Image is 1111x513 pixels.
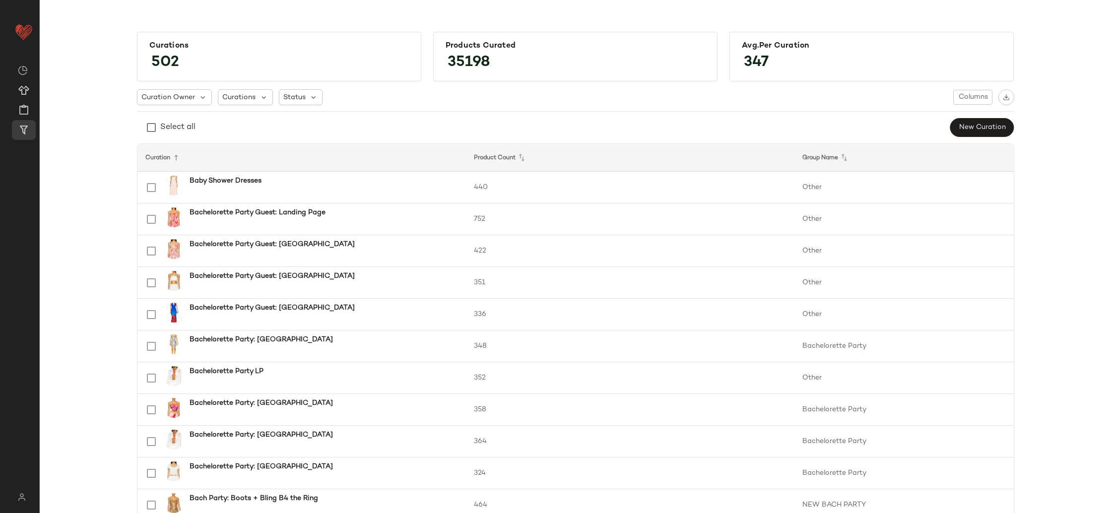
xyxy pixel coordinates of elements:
[466,457,794,489] td: 324
[190,334,333,345] b: Bachelorette Party: [GEOGRAPHIC_DATA]
[734,45,779,80] span: 347
[164,493,184,513] img: ROFR-WS337_V1.jpg
[794,457,1014,489] td: Bachelorette Party
[164,239,184,259] img: PEXR-WS25_V1.jpg
[12,493,31,501] img: svg%3e
[190,303,355,313] b: Bachelorette Party Guest: [GEOGRAPHIC_DATA]
[164,366,184,386] img: LSPA-WS51_V1.jpg
[794,235,1014,267] td: Other
[466,330,794,362] td: 348
[160,122,196,133] div: Select all
[190,207,326,218] b: Bachelorette Party Guest: Landing Page
[18,65,28,75] img: svg%3e
[953,90,992,105] button: Columns
[466,426,794,457] td: 364
[164,398,184,418] img: SDYS-WS194_V1.jpg
[164,271,184,291] img: WAIR-WS31_V1.jpg
[190,366,263,377] b: Bachelorette Party LP
[794,144,1014,172] th: Group Name
[794,267,1014,299] td: Other
[794,426,1014,457] td: Bachelorette Party
[794,330,1014,362] td: Bachelorette Party
[742,41,1001,51] div: Avg.per Curation
[466,235,794,267] td: 422
[190,398,333,408] b: Bachelorette Party: [GEOGRAPHIC_DATA]
[164,430,184,449] img: LSPA-WS51_V1.jpg
[794,362,1014,394] td: Other
[164,303,184,322] img: RUNR-WD141_V1.jpg
[794,203,1014,235] td: Other
[14,22,34,42] img: heart_red.DM2ytmEG.svg
[190,239,355,250] b: Bachelorette Party Guest: [GEOGRAPHIC_DATA]
[466,362,794,394] td: 352
[164,207,184,227] img: MAOU-WS355_V1.jpg
[794,394,1014,426] td: Bachelorette Party
[190,271,355,281] b: Bachelorette Party Guest: [GEOGRAPHIC_DATA]
[141,45,189,80] span: 502
[466,299,794,330] td: 336
[958,124,1005,131] span: New Curation
[283,92,306,103] span: Status
[164,461,184,481] img: TULA-WS1071_V1.jpg
[950,118,1014,137] button: New Curation
[190,493,318,504] b: Bach Party: Boots + Bling B4 the Ring
[190,461,333,472] b: Bachelorette Party: [GEOGRAPHIC_DATA]
[466,144,794,172] th: Product Count
[190,430,333,440] b: Bachelorette Party: [GEOGRAPHIC_DATA]
[958,93,987,101] span: Columns
[794,299,1014,330] td: Other
[141,92,195,103] span: Curation Owner
[164,334,184,354] img: PGEO-WD37_V1.jpg
[466,267,794,299] td: 351
[190,176,261,186] b: Baby Shower Dresses
[137,144,466,172] th: Curation
[222,92,256,103] span: Curations
[466,172,794,203] td: 440
[164,176,184,195] img: LOVF-WD4477_V1.jpg
[1003,94,1010,101] img: svg%3e
[446,41,705,51] div: Products Curated
[466,203,794,235] td: 752
[438,45,500,80] span: 35198
[794,172,1014,203] td: Other
[149,41,409,51] div: Curations
[466,394,794,426] td: 358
